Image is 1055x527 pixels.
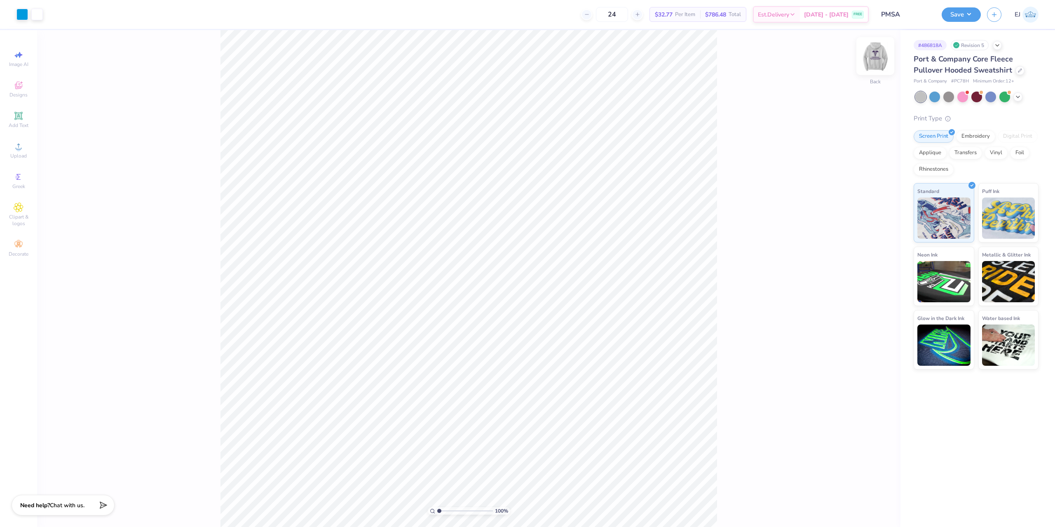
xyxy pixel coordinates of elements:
div: Screen Print [914,130,954,143]
span: Designs [9,92,28,98]
a: EJ [1015,7,1039,23]
span: Port & Company Core Fleece Pullover Hooded Sweatshirt [914,54,1013,75]
span: Greek [12,183,25,190]
img: Glow in the Dark Ink [917,325,971,366]
span: FREE [853,12,862,17]
span: $786.48 [705,10,726,19]
div: Back [870,78,881,85]
div: Revision 5 [951,40,989,50]
span: Chat with us. [50,501,84,509]
span: EJ [1015,10,1020,19]
div: Digital Print [998,130,1038,143]
div: Foil [1010,147,1029,159]
span: 100 % [495,507,508,515]
span: $32.77 [655,10,673,19]
div: Applique [914,147,947,159]
span: Est. Delivery [758,10,789,19]
img: Neon Ink [917,261,971,302]
span: Add Text [9,122,28,129]
span: Port & Company [914,78,947,85]
div: Rhinestones [914,163,954,176]
div: Embroidery [956,130,995,143]
span: Puff Ink [982,187,999,195]
span: Neon Ink [917,250,938,259]
span: Per Item [675,10,695,19]
span: Total [729,10,741,19]
span: Decorate [9,251,28,257]
div: Print Type [914,114,1039,123]
span: Upload [10,153,27,159]
div: # 486818A [914,40,947,50]
span: Metallic & Glitter Ink [982,250,1031,259]
img: Edgardo Jr [1022,7,1039,23]
div: Vinyl [985,147,1008,159]
span: [DATE] - [DATE] [804,10,849,19]
strong: Need help? [20,501,50,509]
span: Glow in the Dark Ink [917,314,964,322]
span: Image AI [9,61,28,68]
span: Clipart & logos [4,214,33,227]
span: Minimum Order: 12 + [973,78,1014,85]
img: Back [859,40,892,73]
button: Save [942,7,981,22]
input: Untitled Design [875,6,935,23]
img: Standard [917,198,971,239]
div: Transfers [949,147,982,159]
img: Water based Ink [982,325,1035,366]
span: # PC78H [951,78,969,85]
span: Standard [917,187,939,195]
input: – – [596,7,628,22]
span: Water based Ink [982,314,1020,322]
img: Puff Ink [982,198,1035,239]
img: Metallic & Glitter Ink [982,261,1035,302]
